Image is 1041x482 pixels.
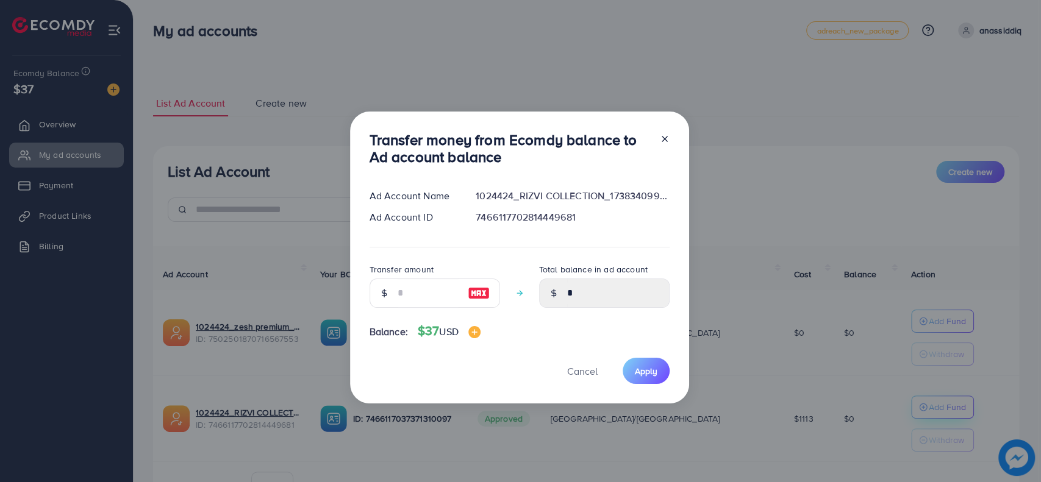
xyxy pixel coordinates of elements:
[360,189,467,203] div: Ad Account Name
[370,131,650,166] h3: Transfer money from Ecomdy balance to Ad account balance
[468,326,481,338] img: image
[552,358,613,384] button: Cancel
[466,210,679,224] div: 7466117702814449681
[623,358,670,384] button: Apply
[539,263,648,275] label: Total balance in ad account
[567,364,598,378] span: Cancel
[635,365,657,377] span: Apply
[439,325,458,338] span: USD
[418,324,481,339] h4: $37
[370,325,408,339] span: Balance:
[466,189,679,203] div: 1024424_RIZVI COLLECTION_1738340999943
[360,210,467,224] div: Ad Account ID
[370,263,434,275] label: Transfer amount
[468,286,490,300] img: image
